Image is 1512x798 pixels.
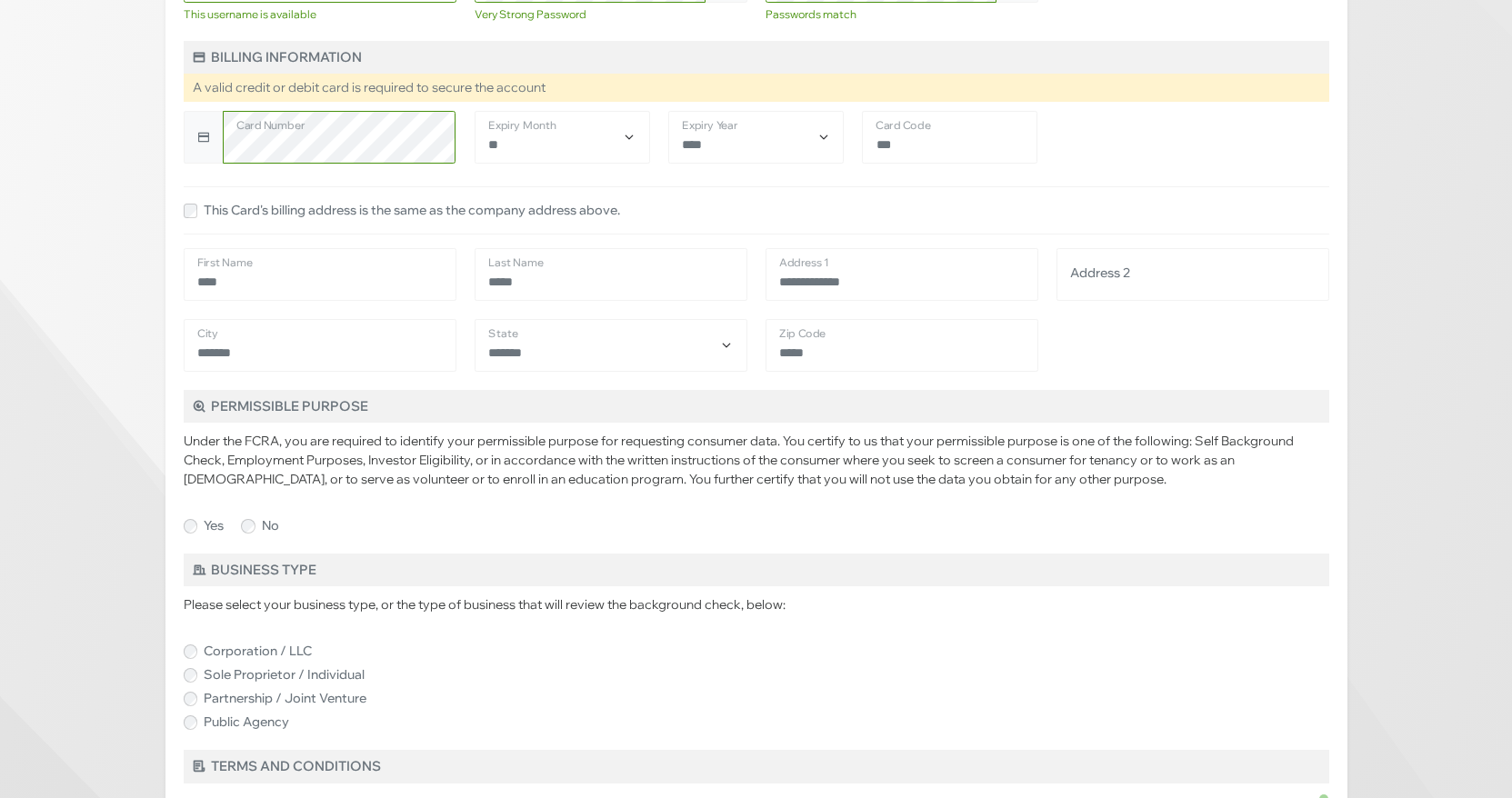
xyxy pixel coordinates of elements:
div: Very Strong Password [475,6,747,23]
div: A valid credit or debit card is required to secure the account [184,74,1329,102]
label: Partnership / Joint Venture [204,689,366,708]
label: Public Agency [204,713,289,732]
div: Passwords match [766,6,1038,23]
h5: Permissible Purpose [184,390,1329,423]
h5: Billing Information [184,41,1329,74]
h5: Terms and Conditions [184,750,1329,783]
label: This Card's billing address is the same as the company address above. [204,201,620,220]
span: Please select your business type, or the type of business that will review the background check, ... [184,596,786,613]
h5: Business Type [184,554,1329,586]
label: Corporation / LLC [204,642,312,661]
label: Sole Proprietor / Individual [204,665,365,684]
span: Under the FCRA, you are required to identify your permissible purpose for requesting consumer dat... [184,433,1294,487]
select: State [475,319,747,372]
div: This username is available [184,6,456,23]
label: Yes [204,516,224,535]
label: No [262,516,279,535]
